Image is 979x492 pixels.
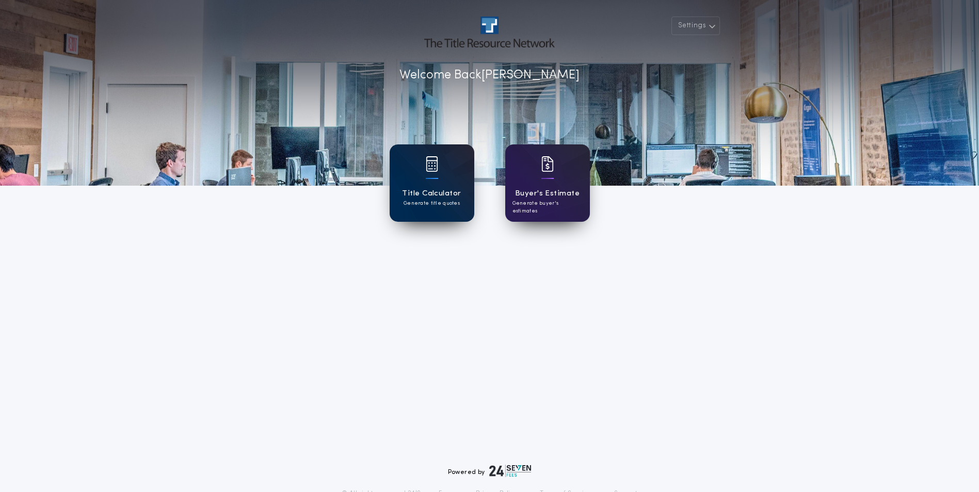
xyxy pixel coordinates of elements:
h1: Title Calculator [402,188,461,200]
p: Welcome Back [PERSON_NAME] [399,66,580,85]
img: logo [489,465,532,477]
a: card iconTitle CalculatorGenerate title quotes [390,144,474,222]
div: Powered by [448,465,532,477]
a: card iconBuyer's EstimateGenerate buyer's estimates [505,144,590,222]
img: card icon [541,156,554,172]
p: Generate title quotes [404,200,460,207]
p: Generate buyer's estimates [512,200,583,215]
h1: Buyer's Estimate [515,188,580,200]
button: Settings [671,17,720,35]
img: card icon [426,156,438,172]
img: account-logo [424,17,554,47]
